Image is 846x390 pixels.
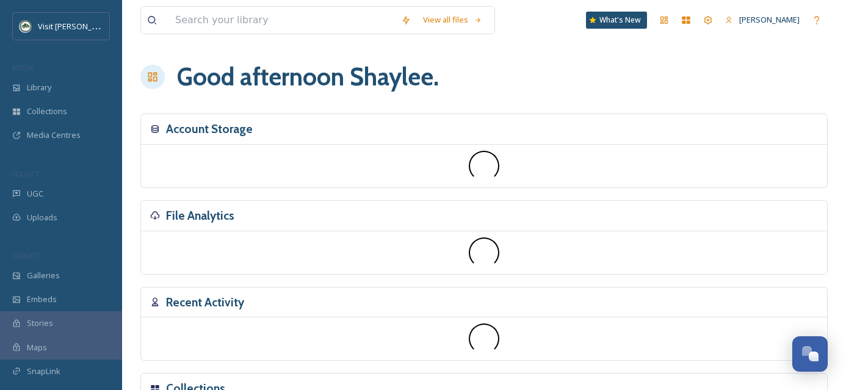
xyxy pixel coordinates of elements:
span: Library [27,82,51,93]
span: Embeds [27,294,57,305]
a: View all files [417,8,488,32]
span: COLLECT [12,169,38,178]
h3: Account Storage [166,120,253,138]
h1: Good afternoon Shaylee . [177,59,439,95]
h3: Recent Activity [166,294,244,311]
a: [PERSON_NAME] [719,8,806,32]
span: Galleries [27,270,60,281]
span: UGC [27,188,43,200]
span: Visit [PERSON_NAME] [38,20,115,32]
span: Uploads [27,212,57,223]
span: Collections [27,106,67,117]
span: Stories [27,317,53,329]
span: MEDIA [12,63,34,72]
input: Search your library [169,7,395,34]
span: Maps [27,342,47,353]
img: Unknown.png [20,20,32,32]
h3: File Analytics [166,207,234,225]
span: [PERSON_NAME] [739,14,800,25]
span: SnapLink [27,366,60,377]
button: Open Chat [792,336,828,372]
a: What's New [586,12,647,29]
span: Media Centres [27,129,81,141]
span: WIDGETS [12,251,40,260]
